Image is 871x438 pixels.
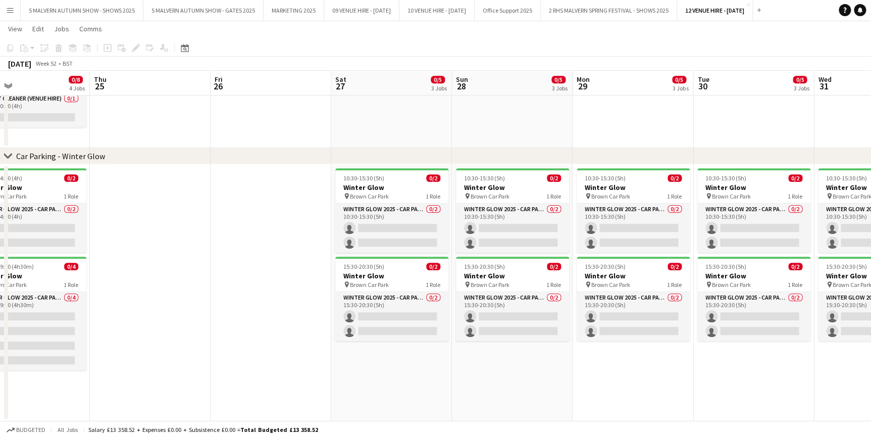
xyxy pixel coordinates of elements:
[79,24,102,33] span: Comms
[28,22,48,35] a: Edit
[63,60,73,67] div: BST
[399,1,475,20] button: 10 VENUE HIRE - [DATE]
[4,22,26,35] a: View
[264,1,324,20] button: MARKETING 2025
[32,24,44,33] span: Edit
[240,426,318,433] span: Total Budgeted £13 358.52
[54,24,69,33] span: Jobs
[16,426,45,433] span: Budgeted
[677,1,753,20] button: 12 VENUE HIRE - [DATE]
[21,1,143,20] button: 5 MALVERN AUTUMN SHOW - SHOWS 2025
[8,24,22,33] span: View
[143,1,264,20] button: 5 MALVERN AUTUMN SHOW - GATES 2025
[56,426,80,433] span: All jobs
[8,59,31,69] div: [DATE]
[475,1,541,20] button: Office Support 2025
[5,424,47,435] button: Budgeted
[541,1,677,20] button: 2 RHS MALVERN SPRING FESTIVAL - SHOWS 2025
[50,22,73,35] a: Jobs
[16,151,105,161] div: Car Parking - Winter Glow
[75,22,106,35] a: Comms
[88,426,318,433] div: Salary £13 358.52 + Expenses £0.00 + Subsistence £0.00 =
[33,60,59,67] span: Week 52
[324,1,399,20] button: 09 VENUE HIRE - [DATE]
